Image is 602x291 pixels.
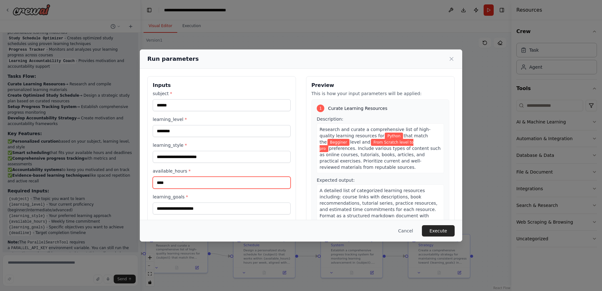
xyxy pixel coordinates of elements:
[153,194,291,200] label: learning_goals
[320,127,430,138] span: Research and curate a comprehensive list of high-quality learning resources for
[328,105,387,111] span: Curate Learning Resources
[317,117,343,122] span: Description:
[350,140,370,145] span: level and
[311,90,449,97] p: This is how your input parameters will be applied:
[153,142,291,148] label: learning_style
[311,82,449,89] h3: Preview
[147,54,199,63] h2: Run parameters
[153,168,291,174] label: available_hours
[320,146,440,170] span: preferences. Include various types of content such as online courses, tutorials, books, articles,...
[385,133,403,140] span: Variable: subject
[317,105,324,112] div: 1
[153,116,291,123] label: learning_level
[393,225,418,237] button: Cancel
[320,139,413,152] span: Variable: learning_style
[317,178,355,183] span: Expected output:
[327,139,349,146] span: Variable: learning_level
[422,225,455,237] button: Execute
[153,90,291,97] label: subject
[153,82,291,89] h3: Inputs
[320,188,437,225] span: A detailed list of categorized learning resources including: course links with descriptions, book...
